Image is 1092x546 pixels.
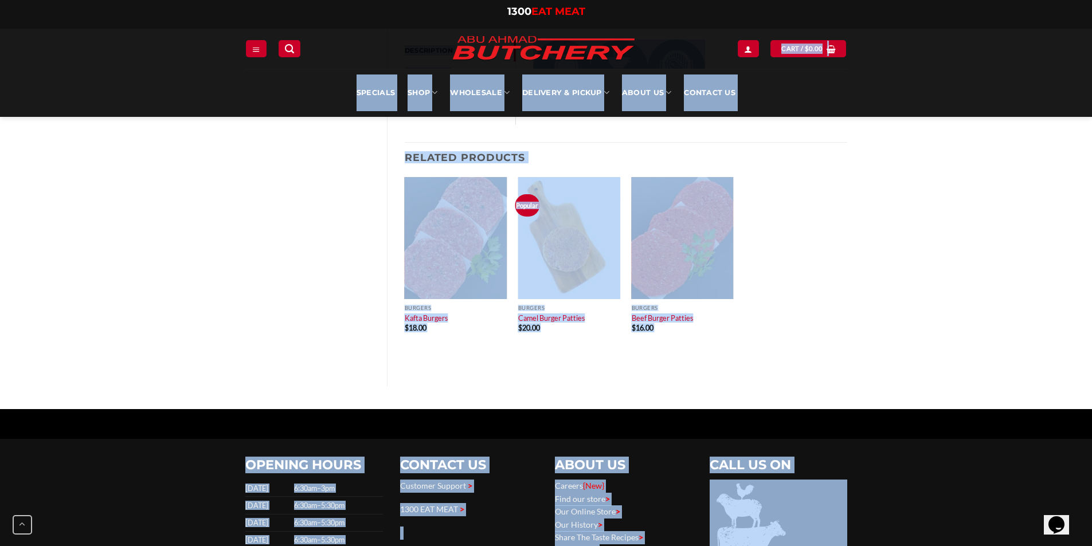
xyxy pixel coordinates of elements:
span: $ [405,323,409,332]
a: Search [279,40,300,57]
span: {New} [583,481,604,490]
td: 6:30am–3pm [291,480,383,497]
button: Go to top [13,515,32,535]
span: > [460,504,464,514]
td: [DATE] [245,514,291,532]
span: > [598,520,602,529]
h2: CONTACT US [400,457,538,473]
a: Beef Burger Patties [632,313,694,323]
span: > [616,506,620,516]
td: [DATE] [245,497,291,514]
a: Contact Us [684,69,735,117]
a: Share The Taste Recipes> [555,532,643,542]
a: View cart [770,40,846,57]
img: Camel Burger Patties [518,177,620,300]
td: 6:30am–5:30pm [291,497,383,514]
a: Careers{New} [555,481,604,490]
a: Our Online Store> [555,506,620,516]
p: Burgers [518,305,620,311]
h2: ABOUT US [555,457,692,473]
a: Specials [357,69,395,117]
bdi: 18.00 [405,323,426,332]
a: About Us [622,69,671,117]
a: Our History> [555,520,602,529]
h2: OPENING HOURS [245,457,383,473]
a: Menu [246,40,267,57]
bdi: 20.00 [518,323,540,332]
p: Burgers [405,305,507,311]
a: Customer Support [400,481,466,490]
iframe: chat widget [1044,500,1081,535]
a: 1300EAT MEAT [507,5,585,18]
span: > [468,481,472,490]
a: SHOP [408,69,437,117]
h2: CALL US ON [710,457,847,473]
span: $ [632,323,636,332]
span: $ [805,44,809,54]
span: Cart / [781,44,823,54]
img: Abu Ahmad Butchery [443,29,644,69]
bdi: 16.00 [632,323,653,332]
a: Find our store> [555,494,610,504]
p: Burgers [632,305,734,311]
td: [DATE] [245,480,291,497]
img: Kafta Burgers [405,177,507,300]
a: Login [738,40,758,57]
a: Kafta Burgers [405,313,448,323]
span: > [639,532,643,542]
span: 1300 [507,5,531,18]
span: $ [518,323,522,332]
span: EAT MEAT [531,5,585,18]
a: Camel Burger Patties [518,313,585,323]
img: Beef Burger Patties [632,177,734,300]
span: > [605,494,610,504]
td: 6:30am–5:30pm [291,514,383,532]
bdi: 0.00 [805,45,823,52]
a: 1300 EAT MEAT [400,504,458,514]
a: Wholesale [450,69,510,117]
a: Delivery & Pickup [522,69,609,117]
h3: Related products [405,143,847,172]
